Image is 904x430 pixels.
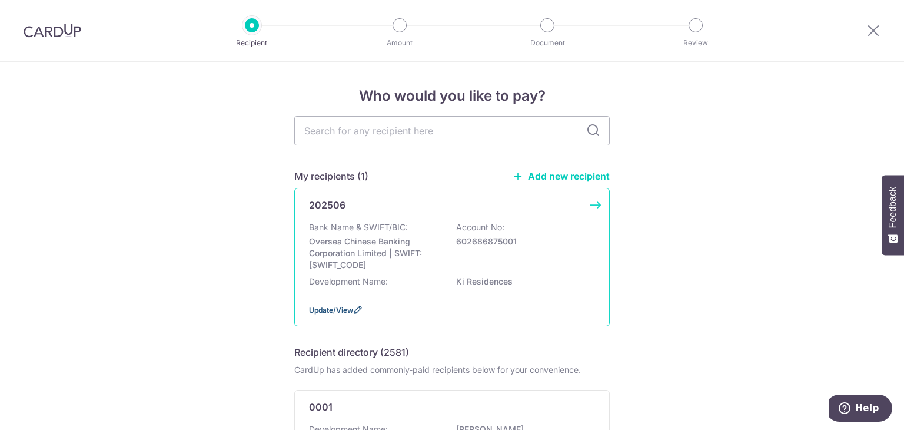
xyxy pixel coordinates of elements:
a: Update/View [309,306,353,315]
p: Recipient [208,37,295,49]
p: Document [504,37,591,49]
p: Oversea Chinese Banking Corporation Limited | SWIFT: [SWIFT_CODE] [309,236,441,271]
p: Review [652,37,739,49]
p: Bank Name & SWIFT/BIC: [309,221,408,233]
p: 202506 [309,198,345,212]
div: CardUp has added commonly-paid recipients below for your convenience. [294,364,610,376]
iframe: Opens a widget where you can find more information [829,395,892,424]
span: Feedback [888,187,898,228]
p: Amount [356,37,443,49]
h5: My recipients (1) [294,169,368,183]
p: Ki Residences [456,276,588,287]
p: Development Name: [309,276,388,287]
h4: Who would you like to pay? [294,85,610,107]
img: CardUp [24,24,81,38]
h5: Recipient directory (2581) [294,345,409,359]
a: Add new recipient [513,170,610,182]
p: Account No: [456,221,504,233]
button: Feedback - Show survey [882,175,904,255]
p: 0001 [309,400,333,414]
p: 602686875001 [456,236,588,247]
input: Search for any recipient here [294,116,610,145]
